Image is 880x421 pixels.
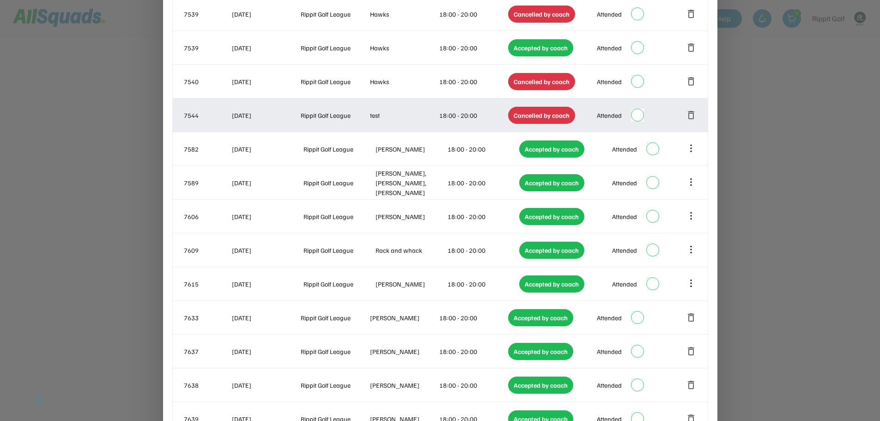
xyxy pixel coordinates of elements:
div: 7544 [184,110,230,120]
div: Cancelled by coach [508,107,575,124]
div: Hawks [370,9,437,19]
div: Hawks [370,43,437,53]
div: [DATE] [232,380,299,390]
div: Attended [597,380,622,390]
div: 18:00 - 20:00 [439,313,507,323]
div: Accepted by coach [519,140,584,158]
div: [PERSON_NAME] [376,279,446,289]
div: 7638 [184,380,230,390]
div: Attended [597,110,622,120]
div: Rippit Golf League [303,144,374,154]
button: delete [686,8,697,19]
div: 18:00 - 20:00 [439,380,507,390]
div: [DATE] [232,110,299,120]
button: delete [686,110,697,121]
div: Rippit Golf League [301,9,368,19]
button: delete [686,312,697,323]
div: [DATE] [232,43,299,53]
div: Accepted by coach [519,275,584,293]
div: Attended [612,178,637,188]
div: [DATE] [232,347,299,356]
div: Attended [612,245,637,255]
div: 7589 [184,178,230,188]
div: 7539 [184,9,230,19]
div: Attended [612,279,637,289]
div: 18:00 - 20:00 [439,110,507,120]
div: Accepted by coach [519,242,584,259]
div: 7609 [184,245,230,255]
div: 7615 [184,279,230,289]
div: 18:00 - 20:00 [448,279,518,289]
div: [PERSON_NAME] [370,347,437,356]
button: delete [686,379,697,390]
div: Rippit Golf League [301,77,368,86]
div: 18:00 - 20:00 [439,77,507,86]
div: Rippit Golf League [301,380,368,390]
div: 18:00 - 20:00 [439,347,507,356]
div: Attended [597,43,622,53]
div: [DATE] [232,212,302,221]
button: delete [686,42,697,53]
div: Rippit Golf League [303,245,374,255]
div: [DATE] [232,77,299,86]
div: Rippit Golf League [301,313,368,323]
div: 7606 [184,212,230,221]
div: Hawks [370,77,437,86]
div: Accepted by coach [508,309,573,326]
div: Attended [612,144,637,154]
div: [DATE] [232,245,302,255]
div: 18:00 - 20:00 [439,9,507,19]
div: Accepted by coach [508,39,573,56]
div: Accepted by coach [519,174,584,191]
div: Rippit Golf League [301,43,368,53]
div: Rippit Golf League [303,279,374,289]
div: 7633 [184,313,230,323]
div: 7540 [184,77,230,86]
div: Rack and whack [376,245,446,255]
div: Cancelled by coach [508,73,575,90]
div: Accepted by coach [508,343,573,360]
button: delete [686,76,697,87]
div: test [370,110,437,120]
div: [PERSON_NAME] [370,380,437,390]
div: Attended [597,313,622,323]
div: 18:00 - 20:00 [448,245,518,255]
div: Attended [597,77,622,86]
div: 18:00 - 20:00 [448,178,518,188]
div: Accepted by coach [508,377,573,394]
div: [DATE] [232,178,302,188]
div: Attended [612,212,637,221]
div: [DATE] [232,9,299,19]
div: Attended [597,9,622,19]
div: [PERSON_NAME], [PERSON_NAME], [PERSON_NAME] [376,168,446,197]
div: [DATE] [232,144,302,154]
div: [PERSON_NAME] [376,212,446,221]
div: 18:00 - 20:00 [448,212,518,221]
div: Rippit Golf League [301,110,368,120]
div: Rippit Golf League [303,212,374,221]
div: Rippit Golf League [301,347,368,356]
div: 7539 [184,43,230,53]
div: Accepted by coach [519,208,584,225]
div: [PERSON_NAME] [376,144,446,154]
div: Rippit Golf League [303,178,374,188]
button: delete [686,346,697,357]
div: 7582 [184,144,230,154]
div: [DATE] [232,279,302,289]
div: Attended [597,347,622,356]
div: 18:00 - 20:00 [439,43,507,53]
div: [DATE] [232,313,299,323]
div: 18:00 - 20:00 [448,144,518,154]
div: [PERSON_NAME] [370,313,437,323]
div: Cancelled by coach [508,6,575,23]
div: 7637 [184,347,230,356]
